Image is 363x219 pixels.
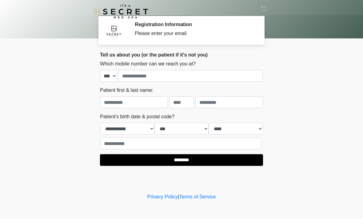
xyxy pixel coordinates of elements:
[100,87,153,94] label: Patient first & last name:
[100,113,174,120] label: Patient's birth date & postal code?
[178,194,179,199] a: |
[100,52,263,58] h2: Tell us about you (or the patient if it's not you)
[147,194,178,199] a: Privacy Policy
[135,30,254,37] div: Please enter your email
[100,60,196,68] label: Which mobile number can we reach you at?
[179,194,216,199] a: Terms of Service
[105,22,123,40] img: Agent Avatar
[94,5,148,18] img: It's A Secret Med Spa Logo
[135,22,254,27] h2: Registration Information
